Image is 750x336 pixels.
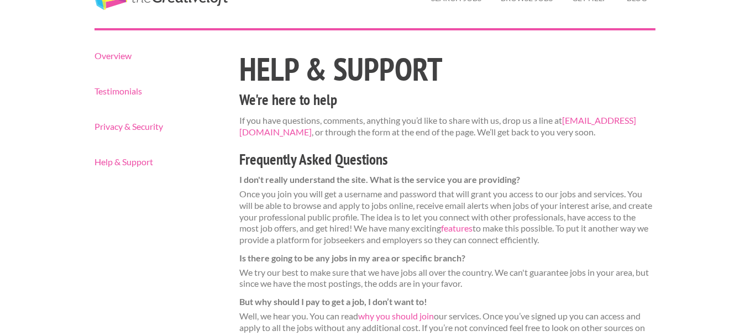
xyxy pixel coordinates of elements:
[240,267,656,290] dd: We try our best to make sure that we have jobs all over the country. We can't guarantee jobs in y...
[240,253,656,264] dt: Is there going to be any jobs in my area or specific branch?
[95,158,221,166] a: Help & Support
[240,188,656,246] dd: Once you join you will get a username and password that will grant you access to our jobs and ser...
[95,122,221,131] a: Privacy & Security
[240,149,656,170] h3: Frequently Asked Questions
[95,87,221,96] a: Testimonials
[240,174,656,186] dt: I don't really understand the site. What is the service you are providing?
[240,115,637,137] a: [EMAIL_ADDRESS][DOMAIN_NAME]
[240,53,656,85] h1: Help & Support
[240,296,656,308] dt: But why should I pay to get a job, I don’t want to!
[240,115,656,138] p: If you have questions, comments, anything you’d like to share with us, drop us a line at , or thr...
[442,223,473,233] a: features
[240,90,656,111] h3: We're here to help
[359,311,434,321] a: why you should join
[95,51,221,60] a: Overview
